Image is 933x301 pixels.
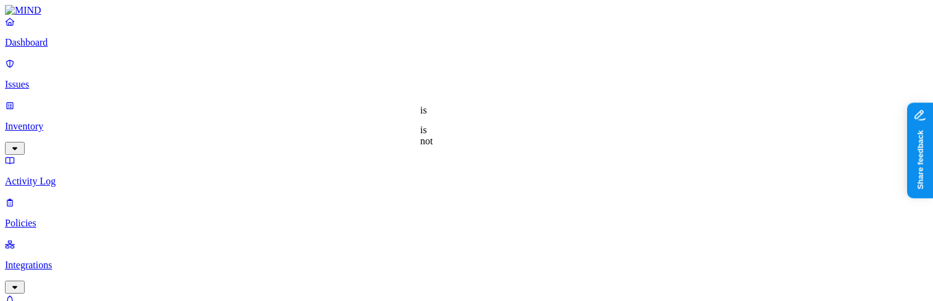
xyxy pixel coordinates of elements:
[5,260,928,271] p: Integrations
[5,16,928,48] a: Dashboard
[5,121,928,132] p: Inventory
[5,5,41,16] img: MIND
[420,125,433,146] label: is not
[5,5,928,16] a: MIND
[5,197,928,229] a: Policies
[5,58,928,90] a: Issues
[5,100,928,153] a: Inventory
[5,239,928,292] a: Integrations
[5,155,928,187] a: Activity Log
[5,37,928,48] p: Dashboard
[907,103,933,199] iframe: Marker.io feedback button
[5,79,928,90] p: Issues
[5,218,928,229] p: Policies
[5,176,928,187] p: Activity Log
[420,105,427,115] label: is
